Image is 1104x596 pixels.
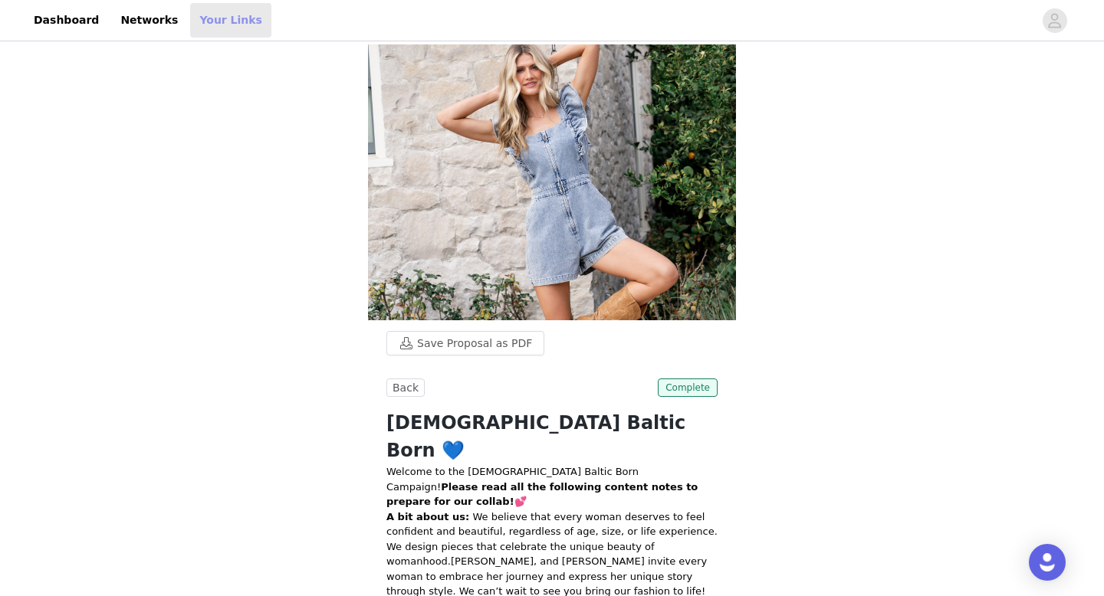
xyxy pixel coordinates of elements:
a: Your Links [190,3,271,38]
p: Welcome to the [DEMOGRAPHIC_DATA] Baltic Born Campaign! 💕 [386,464,718,509]
div: Open Intercom Messenger [1029,544,1066,581]
strong: Please read all the following content notes to prepare for our collab! [386,481,698,508]
a: Dashboard [25,3,108,38]
img: campaign image [368,44,736,320]
h1: [DEMOGRAPHIC_DATA] Baltic Born 💙 [386,409,718,464]
span: We believe that every woman deserves to feel confident and beautiful, regardless of age, size, or... [386,511,718,568]
button: Save Proposal as PDF [386,331,544,355]
strong: A bit about us: [386,511,469,522]
button: Back [386,378,425,397]
span: Complete [658,378,718,397]
a: Networks [111,3,187,38]
div: avatar [1047,8,1062,33]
